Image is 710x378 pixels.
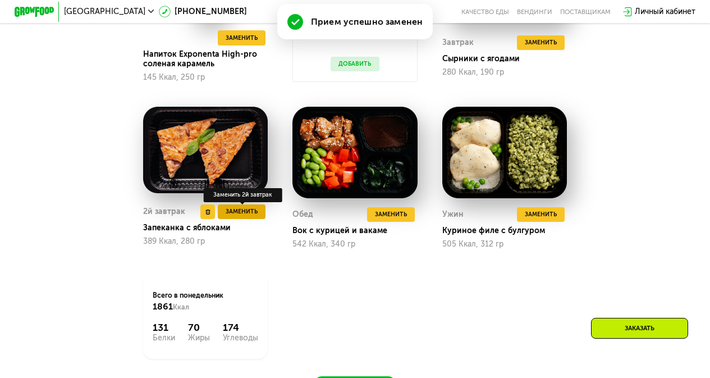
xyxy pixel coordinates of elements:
[461,8,509,16] a: Качество еды
[188,334,210,342] div: Жиры
[218,30,265,45] button: Заменить
[223,322,258,334] div: 174
[203,188,282,202] div: Заменить 2й завтрак
[143,49,276,69] div: Напиток Exponenta High-pro соленая карамель
[525,210,557,220] span: Заменить
[218,204,265,219] button: Заменить
[153,322,175,334] div: 131
[188,322,210,334] div: 70
[442,54,575,64] div: Сырники с ягодами
[143,204,185,219] div: 2й завтрак
[292,240,418,249] div: 542 Ккал, 340 гр
[375,210,407,220] span: Заменить
[223,334,258,342] div: Углеводы
[517,35,565,50] button: Заменить
[635,6,695,17] div: Личный кабинет
[153,334,175,342] div: Белки
[159,6,247,17] a: [PHONE_NUMBER]
[442,240,567,249] div: 505 Ккал, 312 гр
[153,290,258,312] div: Всего в понедельник
[331,57,379,71] button: Добавить
[525,38,557,48] span: Заменить
[153,301,173,312] span: 1861
[292,226,425,236] div: Вок с курицей и вакаме
[287,14,303,30] img: Success
[442,35,474,50] div: Завтрак
[311,16,423,28] div: Прием успешно заменен
[226,33,258,43] span: Заменить
[143,223,276,233] div: Запеканка с яблоками
[517,8,552,16] a: Вендинги
[442,207,464,222] div: Ужин
[442,226,575,236] div: Куриное филе с булгуром
[64,8,145,16] span: [GEOGRAPHIC_DATA]
[173,303,189,311] span: Ккал
[292,207,313,222] div: Обед
[143,73,268,82] div: 145 Ккал, 250 гр
[591,318,688,339] div: Заказать
[560,8,611,16] div: поставщикам
[226,207,258,217] span: Заменить
[143,237,268,246] div: 389 Ккал, 280 гр
[517,207,565,222] button: Заменить
[367,207,415,222] button: Заменить
[442,68,567,77] div: 280 Ккал, 190 гр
